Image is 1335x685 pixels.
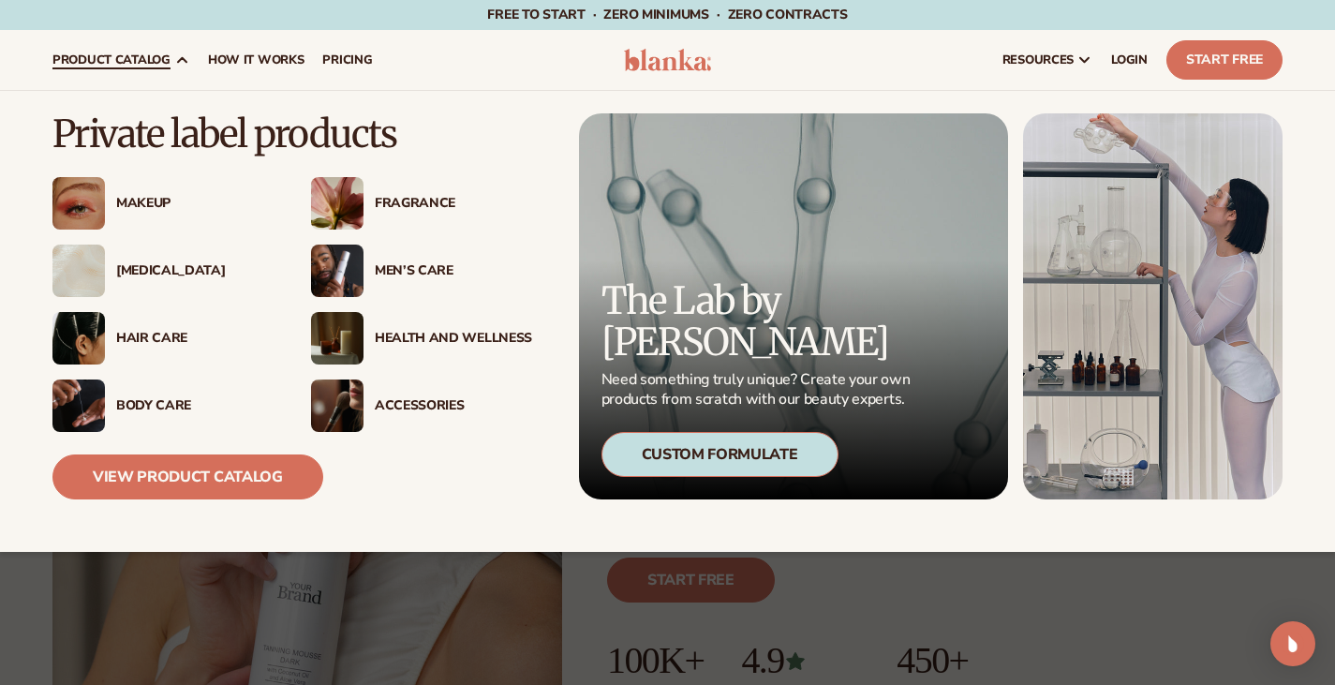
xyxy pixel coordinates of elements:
a: Microscopic product formula. The Lab by [PERSON_NAME] Need something truly unique? Create your ow... [579,113,1009,499]
span: How It Works [208,52,304,67]
img: Female hair pulled back with clips. [52,312,105,365]
a: Male hand applying moisturizer. Body Care [52,380,274,432]
img: logo [624,49,712,71]
a: Male holding moisturizer bottle. Men’s Care [311,245,532,297]
img: Female in lab with equipment. [1023,113,1283,499]
img: Female with makeup brush. [311,380,363,432]
a: LOGIN [1102,30,1157,90]
a: How It Works [199,30,314,90]
img: Male hand applying moisturizer. [52,380,105,432]
div: Men’s Care [375,263,532,279]
div: Accessories [375,398,532,414]
a: Female with glitter eye makeup. Makeup [52,177,274,230]
a: pricing [313,30,381,90]
div: Fragrance [375,196,532,212]
p: The Lab by [PERSON_NAME] [601,280,916,363]
span: product catalog [52,52,171,67]
a: Female hair pulled back with clips. Hair Care [52,312,274,365]
img: Male holding moisturizer bottle. [311,245,363,297]
span: Free to start · ZERO minimums · ZERO contracts [487,6,847,23]
div: Open Intercom Messenger [1270,621,1315,666]
div: [MEDICAL_DATA] [116,263,274,279]
span: resources [1002,52,1074,67]
a: resources [993,30,1102,90]
img: Pink blooming flower. [311,177,363,230]
div: Custom Formulate [601,432,838,477]
a: Pink blooming flower. Fragrance [311,177,532,230]
div: Hair Care [116,331,274,347]
span: pricing [322,52,372,67]
a: product catalog [43,30,199,90]
a: Start Free [1166,40,1283,80]
div: Body Care [116,398,274,414]
p: Need something truly unique? Create your own products from scratch with our beauty experts. [601,370,916,410]
div: Makeup [116,196,274,212]
a: Female with makeup brush. Accessories [311,380,532,432]
div: Health And Wellness [375,331,532,347]
a: View Product Catalog [52,454,323,499]
a: Cream moisturizer swatch. [MEDICAL_DATA] [52,245,274,297]
img: Candles and incense on table. [311,312,363,365]
p: Private label products [52,113,532,155]
span: LOGIN [1111,52,1148,67]
a: Candles and incense on table. Health And Wellness [311,312,532,365]
img: Female with glitter eye makeup. [52,177,105,230]
img: Cream moisturizer swatch. [52,245,105,297]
